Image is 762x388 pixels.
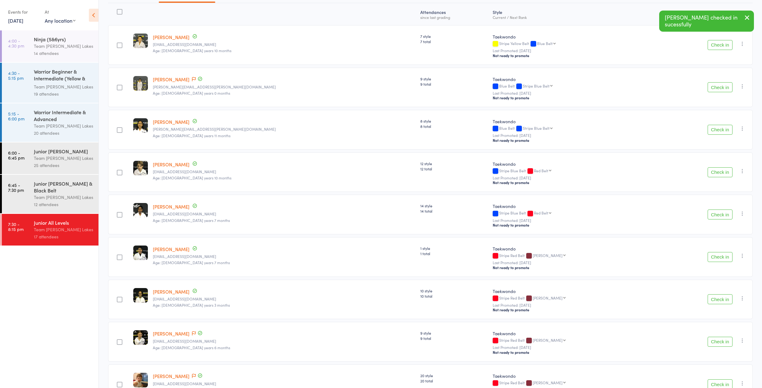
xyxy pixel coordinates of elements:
small: Last Promoted: [DATE] [493,133,650,138]
a: [PERSON_NAME] [153,119,189,125]
div: Not ready to promote [493,53,650,58]
small: Last Promoted: [DATE] [493,303,650,307]
img: image1715247503.png [133,76,148,91]
button: Check in [708,294,732,304]
button: Check in [708,337,732,347]
small: mahin.sonia@gmail.com [153,127,415,131]
div: 14 attendees [34,50,93,57]
time: 4:30 - 5:15 pm [8,70,24,80]
div: Red Belt [534,169,548,173]
div: [PERSON_NAME] [533,381,563,385]
div: Team [PERSON_NAME] Lakes [34,194,93,201]
div: Stripe Red Belt [493,338,650,343]
div: Stripe Blue Belt [493,211,650,216]
div: Team [PERSON_NAME] Lakes [34,226,93,233]
span: 14 style [420,203,488,208]
div: Team [PERSON_NAME] Lakes [34,155,93,162]
div: Ninja (5&6yrs) [34,36,93,43]
button: Check in [708,82,732,92]
div: Taekwondo [493,161,650,167]
time: 7:30 - 8:15 pm [8,222,24,232]
span: Age: [DEMOGRAPHIC_DATA] years 7 months [153,260,230,265]
img: image1664441572.png [133,288,148,303]
a: [PERSON_NAME] [153,76,189,83]
div: Team [PERSON_NAME] Lakes [34,43,93,50]
span: 7 total [420,39,488,44]
time: 4:00 - 4:30 pm [8,38,24,48]
a: [PERSON_NAME] [153,330,189,337]
small: Kiren.rupra@gmail.com [153,254,415,259]
div: Not ready to promote [493,307,650,312]
small: poojaprem22@gmail.com [153,212,415,216]
img: image1698914414.png [133,118,148,133]
small: Last Promoted: [DATE] [493,176,650,180]
div: Blue Belt [493,84,650,89]
div: since last grading [420,15,488,19]
span: 12 total [420,166,488,171]
div: Team [PERSON_NAME] Lakes [34,122,93,129]
div: [PERSON_NAME] [533,253,563,257]
span: 1 total [420,251,488,256]
a: 6:45 -7:30 pmJunior [PERSON_NAME] & Black BeltTeam [PERSON_NAME] Lakes12 attendees [2,175,98,213]
img: image1678351574.png [133,161,148,175]
div: 20 attendees [34,129,93,137]
small: Last Promoted: [DATE] [493,345,650,350]
span: 8 total [420,124,488,129]
a: 4:00 -4:30 pmNinja (5&6yrs)Team [PERSON_NAME] Lakes14 attendees [2,30,98,62]
div: Blue Belt [537,41,553,45]
div: Taekwondo [493,34,650,40]
div: Warrior Beginner & Intermediate (Yellow & Blue Bel... [34,68,93,83]
button: Check in [708,167,732,177]
a: [PERSON_NAME] [153,246,189,252]
div: Junior [PERSON_NAME] & Black Belt [34,180,93,194]
div: Junior All Levels [34,219,93,226]
span: Age: [DEMOGRAPHIC_DATA] years 6 months [153,345,230,350]
div: [PERSON_NAME] checked in sucessfully [659,11,754,32]
img: image1654768914.png [133,246,148,260]
div: Taekwondo [493,288,650,294]
small: goel.anshi@gmail.com [153,297,415,301]
span: 10 total [420,293,488,299]
a: [PERSON_NAME] [153,203,189,210]
span: Age: [DEMOGRAPHIC_DATA] years 10 months [153,175,231,180]
a: 6:00 -6:45 pmJunior [PERSON_NAME]Team [PERSON_NAME] Lakes25 attendees [2,142,98,174]
div: Taekwondo [493,118,650,124]
div: Not ready to promote [493,223,650,228]
span: 8 style [420,118,488,124]
div: Not ready to promote [493,138,650,143]
div: Stripe Blue Belt [493,169,650,174]
div: Taekwondo [493,330,650,336]
span: 9 style [420,76,488,81]
a: 4:30 -5:15 pmWarrior Beginner & Intermediate (Yellow & Blue Bel...Team [PERSON_NAME] Lakes19 atte... [2,63,98,103]
div: Taekwondo [493,373,650,379]
span: 12 style [420,161,488,166]
img: image1718867352.png [133,34,148,48]
small: Last Promoted: [DATE] [493,91,650,95]
a: 5:15 -6:00 pmWarrior Intermediate & AdvancedTeam [PERSON_NAME] Lakes20 attendees [2,103,98,142]
img: image1693474598.png [133,330,148,345]
div: Stripe Blue Belt [523,84,550,88]
small: mahin.sonia@gmail.com [153,85,415,89]
div: Not ready to promote [493,265,650,270]
time: 6:45 - 7:30 pm [8,183,24,192]
div: [PERSON_NAME] [533,296,563,300]
div: Stripe Red Belt [493,296,650,301]
div: Team [PERSON_NAME] Lakes [34,83,93,90]
small: Last Promoted: [DATE] [493,260,650,265]
div: Warrior Intermediate & Advanced [34,109,93,122]
div: Not ready to promote [493,95,650,100]
a: [PERSON_NAME] [153,34,189,40]
div: Not ready to promote [493,350,650,355]
span: Age: [DEMOGRAPHIC_DATA] years 11 months [153,133,230,138]
small: bethiasaunders@gmail.com [153,381,415,386]
span: 1 style [420,246,488,251]
small: nadiamicallef@internode.on.net [153,339,415,343]
div: Stripe Blue Belt [523,126,550,130]
div: Stripe Red Belt [493,381,650,386]
div: Taekwondo [493,203,650,209]
span: 14 total [420,208,488,214]
div: Any location [45,17,75,24]
small: shaynebellingham@gmail.com [153,169,415,174]
a: [PERSON_NAME] [153,288,189,295]
small: gaggi_15@yahoo.com [153,42,415,47]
